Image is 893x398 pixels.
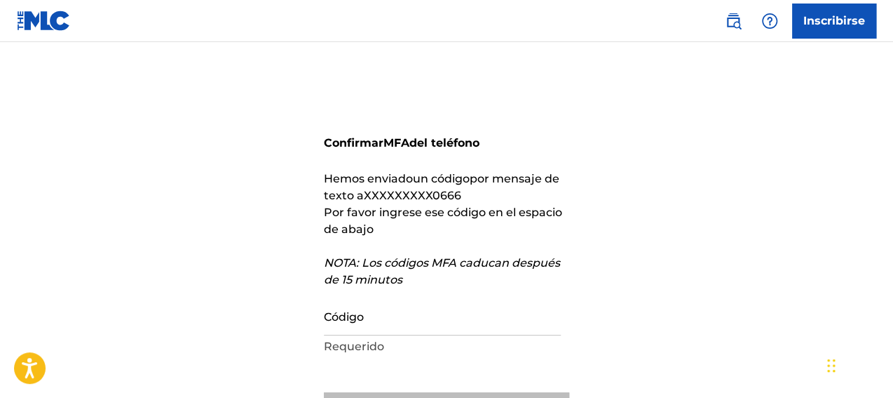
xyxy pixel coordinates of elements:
[409,136,479,150] font: del teléfono
[324,136,383,150] font: Confirmar
[324,256,560,286] font: NOTA: Los códigos MFA caducan después de 15 minutos
[719,7,747,35] a: Búsqueda pública
[827,345,836,387] div: Arrastrar
[17,11,71,31] img: Logotipo del MLC
[324,206,562,236] font: Por favor ingrese ese código en el espacio de abajo
[413,172,470,185] font: un código
[823,331,893,398] iframe: Widget de chat
[792,4,876,39] a: Inscribirse
[756,7,784,35] div: Ayuda
[803,14,865,27] font: Inscribirse
[383,136,409,150] font: MFA
[725,13,742,29] img: buscar
[324,340,384,353] font: Requerido
[364,189,461,202] font: XXXXXXXXX0666
[324,172,413,185] font: Hemos enviado
[761,13,778,29] img: ayuda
